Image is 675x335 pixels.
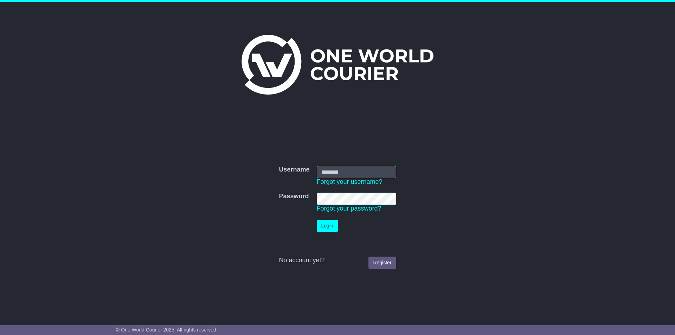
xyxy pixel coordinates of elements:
a: Forgot your username? [317,178,382,185]
label: Password [279,193,309,200]
label: Username [279,166,309,174]
div: No account yet? [279,257,396,264]
a: Forgot your password? [317,205,381,212]
img: One World [242,35,433,95]
span: © One World Courier 2025. All rights reserved. [116,327,218,333]
a: Register [368,257,396,269]
button: Login [317,220,338,232]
